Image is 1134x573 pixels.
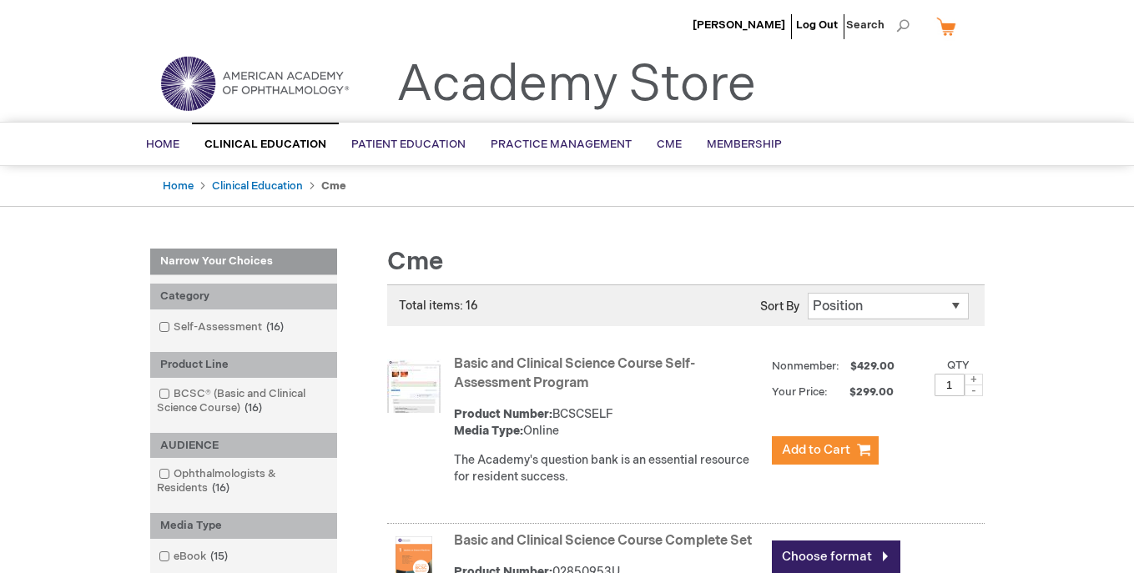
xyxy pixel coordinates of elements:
[351,138,466,151] span: Patient Education
[657,138,682,151] span: CME
[150,352,337,378] div: Product Line
[399,299,478,313] span: Total items: 16
[454,452,764,485] div: The Academy's question bank is an essential resource for resident success.
[146,138,179,151] span: Home
[454,424,523,438] strong: Media Type:
[163,179,194,193] a: Home
[693,18,785,32] a: [PERSON_NAME]
[830,385,896,399] span: $299.00
[846,8,910,42] span: Search
[772,356,839,377] strong: Nonmember:
[150,284,337,309] div: Category
[782,442,850,458] span: Add to Cart
[208,481,234,495] span: 16
[387,247,443,277] span: Cme
[454,356,695,391] a: Basic and Clinical Science Course Self-Assessment Program
[150,249,337,275] strong: Narrow Your Choices
[454,533,752,549] a: Basic and Clinical Science Course Complete Set
[262,320,288,334] span: 16
[396,55,756,115] a: Academy Store
[154,319,290,335] a: Self-Assessment16
[935,374,965,396] input: Qty
[796,18,838,32] a: Log Out
[772,540,900,573] a: Choose format
[848,359,897,373] span: $429.00
[772,385,828,399] strong: Your Price:
[387,359,441,413] img: Basic and Clinical Science Course Self-Assessment Program
[240,401,266,415] span: 16
[204,138,326,151] span: Clinical Education
[154,386,333,416] a: BCSC® (Basic and Clinical Science Course)16
[321,179,346,193] strong: Cme
[947,359,970,372] label: Qty
[212,179,303,193] a: Clinical Education
[454,407,552,421] strong: Product Number:
[154,549,234,565] a: eBook15
[206,550,232,563] span: 15
[707,138,782,151] span: Membership
[491,138,632,151] span: Practice Management
[760,299,799,314] label: Sort By
[150,433,337,459] div: AUDIENCE
[154,466,333,496] a: Ophthalmologists & Residents16
[772,436,879,465] button: Add to Cart
[454,406,764,440] div: BCSCSELF Online
[150,513,337,539] div: Media Type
